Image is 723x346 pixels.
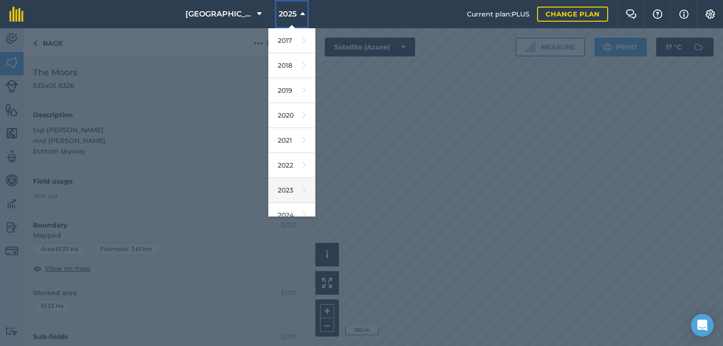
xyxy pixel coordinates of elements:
img: fieldmargin Logo [9,7,24,22]
a: 2021 [268,128,315,153]
span: 2025 [279,8,297,20]
a: 2017 [268,28,315,53]
span: [GEOGRAPHIC_DATA] [185,8,253,20]
a: 2019 [268,78,315,103]
img: svg+xml;base64,PHN2ZyB4bWxucz0iaHR0cDovL3d3dy53My5vcmcvMjAwMC9zdmciIHdpZHRoPSIxNyIgaGVpZ2h0PSIxNy... [679,8,689,20]
img: Two speech bubbles overlapping with the left bubble in the forefront [626,9,637,19]
a: 2023 [268,178,315,203]
div: Open Intercom Messenger [691,314,714,337]
a: Change plan [537,7,608,22]
img: A question mark icon [652,9,663,19]
a: 2024 [268,203,315,228]
a: 2018 [268,53,315,78]
span: Current plan : PLUS [467,9,530,19]
img: A cog icon [705,9,716,19]
a: 2020 [268,103,315,128]
a: 2022 [268,153,315,178]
